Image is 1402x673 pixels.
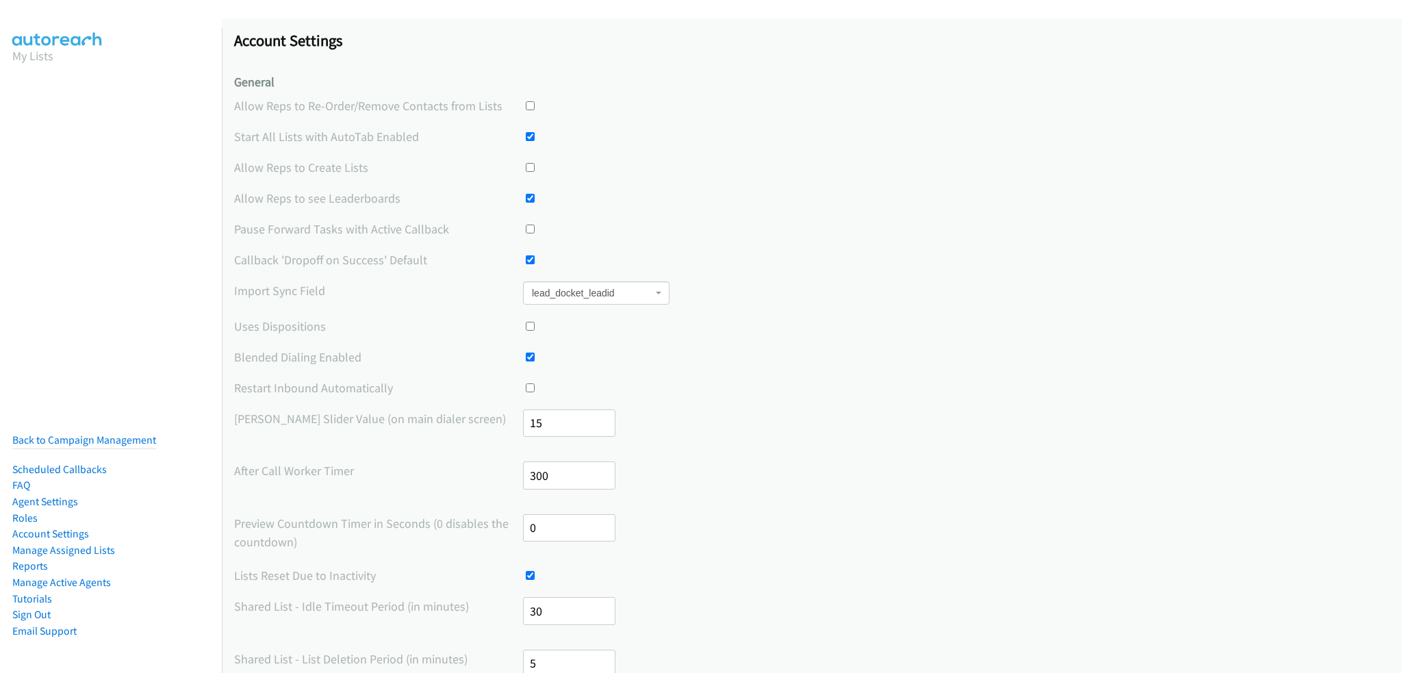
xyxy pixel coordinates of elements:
a: Account Settings [12,527,89,540]
label: Restart Inbound Automatically [234,379,523,397]
h4: General [234,75,1390,90]
label: Shared List - List Deletion Period (in minutes) [234,650,523,668]
span: lead_docket_leadid [523,281,670,305]
a: Email Support [12,624,77,637]
label: [PERSON_NAME] Slider Value (on main dialer screen) [234,409,523,428]
a: Agent Settings [12,495,78,508]
a: FAQ [12,479,30,492]
a: Sign Out [12,608,51,621]
label: Allow Reps to Create Lists [234,158,523,177]
a: Manage Active Agents [12,576,111,589]
label: Import Sync Field [234,281,523,300]
label: Preview Countdown Timer in Seconds (0 disables the countdown) [234,514,523,551]
label: Blended Dialing Enabled [234,348,523,366]
a: Back to Campaign Management [12,433,156,446]
a: Roles [12,511,38,524]
label: Allow Reps to Re-Order/Remove Contacts from Lists [234,97,523,115]
a: My Lists [12,48,53,64]
label: After Call Worker Timer [234,461,523,480]
label: Shared List - Idle Timeout Period (in minutes) [234,597,523,615]
label: Pause Forward Tasks with Active Callback [234,220,523,238]
a: Manage Assigned Lists [12,544,115,557]
label: Start All Lists with AutoTab Enabled [234,127,523,146]
label: Lists Reset Due to Inactivity [234,566,523,585]
label: Callback 'Dropoff on Success' Default [234,251,523,269]
div: The time period before a list resets or assigned records get redistributed due to an idle dialing... [234,597,1390,637]
h1: Account Settings [234,31,1390,50]
a: Scheduled Callbacks [12,463,107,476]
label: Uses Dispositions [234,317,523,335]
span: lead_docket_leadid [532,286,652,300]
a: Reports [12,559,48,572]
label: Allow Reps to see Leaderboards [234,189,523,207]
a: Tutorials [12,592,52,605]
